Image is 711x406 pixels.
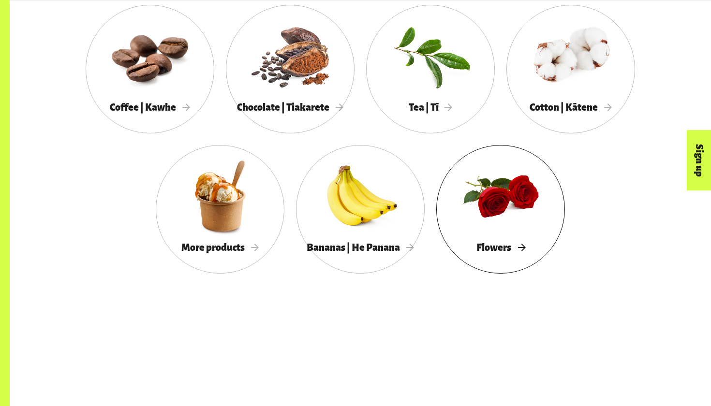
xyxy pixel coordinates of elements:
span: Coffee | Kawhe [110,102,190,113]
a: Tea | Tī [366,5,495,133]
a: Chocolate | Tiakarete [226,5,355,133]
a: Cotton | Kātene [506,5,635,133]
span: Bananas | He Panana [307,242,414,253]
a: More products [156,145,284,274]
span: Tea | Tī [409,102,453,113]
a: Coffee | Kawhe [86,5,214,133]
span: More products [181,242,259,253]
span: Flowers [476,242,525,253]
span: Chocolate | Tiakarete [237,102,343,113]
a: Flowers [436,145,565,274]
span: Cotton | Kātene [530,102,612,113]
a: Bananas | He Panana [296,145,425,274]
